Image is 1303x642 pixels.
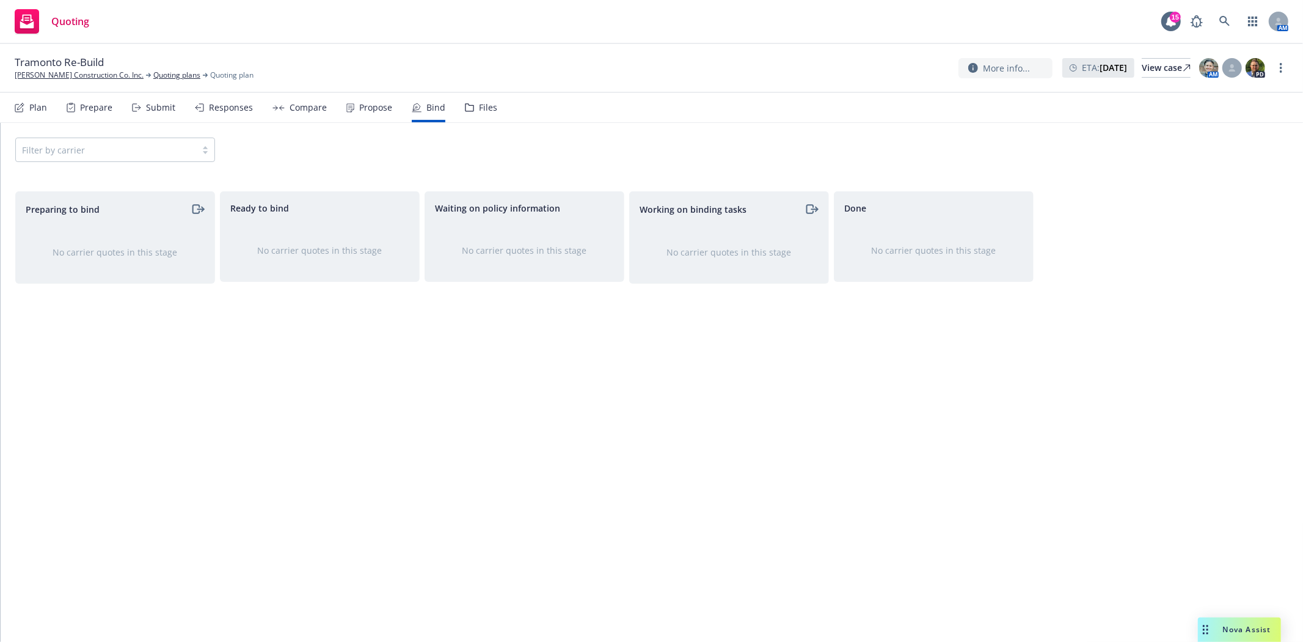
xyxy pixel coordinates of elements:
span: More info... [983,62,1030,75]
a: moveRight [190,202,205,216]
a: Quoting [10,4,94,39]
span: Working on binding tasks [640,203,746,216]
span: Quoting plan [210,70,254,81]
span: ETA : [1082,61,1127,74]
a: Switch app [1241,9,1265,34]
div: Prepare [80,103,112,113]
img: photo [1199,58,1219,78]
div: Plan [29,103,47,113]
div: Drag to move [1198,618,1213,642]
span: Preparing to bind [26,203,100,216]
span: Quoting [51,17,89,26]
span: Ready to bind [230,202,289,215]
button: Nova Assist [1198,618,1281,642]
a: Report a Bug [1184,9,1209,34]
a: [PERSON_NAME] Construction Co. Inc. [15,70,144,81]
div: View case [1142,59,1191,77]
span: Waiting on policy information [435,202,560,215]
a: View case [1142,58,1191,78]
div: Propose [359,103,392,113]
a: more [1274,61,1288,75]
div: No carrier quotes in this stage [854,244,1013,257]
button: More info... [958,58,1053,78]
a: Search [1213,9,1237,34]
strong: [DATE] [1100,62,1127,73]
span: Tramonto Re-Build [15,55,104,70]
div: 15 [1170,12,1181,23]
a: moveRight [804,202,819,216]
span: Done [844,202,866,215]
span: Nova Assist [1223,624,1271,635]
div: Responses [209,103,253,113]
div: No carrier quotes in this stage [35,246,195,259]
div: No carrier quotes in this stage [240,244,400,257]
img: photo [1246,58,1265,78]
a: Quoting plans [153,70,200,81]
div: Files [479,103,497,113]
div: No carrier quotes in this stage [649,246,809,259]
div: No carrier quotes in this stage [445,244,604,257]
div: Submit [146,103,175,113]
div: Compare [290,103,327,113]
div: Bind [426,103,445,113]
